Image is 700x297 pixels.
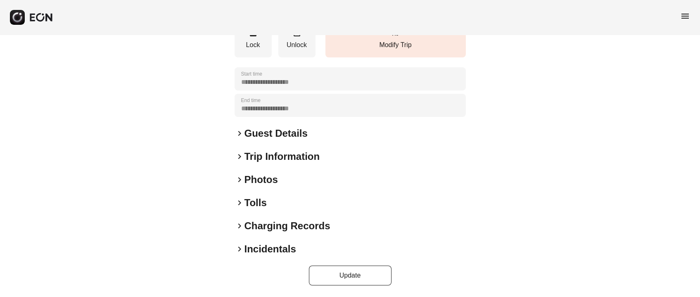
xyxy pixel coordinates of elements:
button: Lock [235,23,272,57]
button: Unlock [278,23,316,57]
span: keyboard_arrow_right [235,198,244,208]
p: Modify Trip [330,40,462,50]
p: Lock [239,40,268,50]
h2: Trip Information [244,150,320,163]
h2: Incidentals [244,242,296,256]
span: menu [680,11,690,21]
h2: Photos [244,173,278,186]
button: Modify Trip [325,23,466,57]
span: keyboard_arrow_right [235,152,244,162]
h2: Charging Records [244,219,330,233]
button: Update [309,266,392,285]
span: keyboard_arrow_right [235,244,244,254]
p: Unlock [282,40,311,50]
h2: Guest Details [244,127,308,140]
span: keyboard_arrow_right [235,221,244,231]
h2: Tolls [244,196,267,209]
span: keyboard_arrow_right [235,128,244,138]
span: keyboard_arrow_right [235,175,244,185]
